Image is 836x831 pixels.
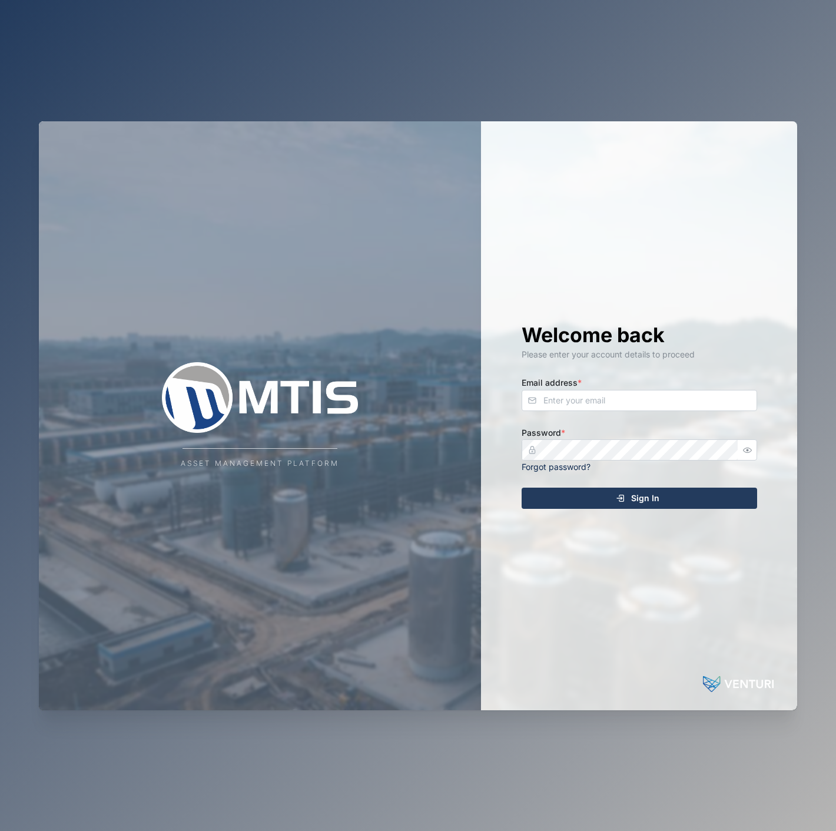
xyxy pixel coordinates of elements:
h1: Welcome back [522,322,757,348]
input: Enter your email [522,390,757,411]
div: Asset Management Platform [181,458,339,469]
a: Forgot password? [522,462,590,472]
div: Please enter your account details to proceed [522,348,757,361]
label: Email address [522,376,582,389]
img: Powered by: Venturi [703,673,774,696]
img: Company Logo [142,362,378,433]
span: Sign In [631,488,659,508]
label: Password [522,426,565,439]
button: Sign In [522,488,757,509]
